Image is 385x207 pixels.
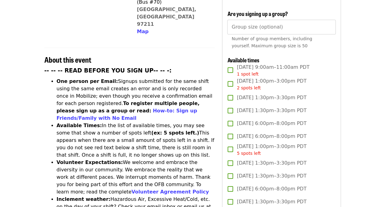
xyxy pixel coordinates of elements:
[237,172,306,180] span: [DATE] 1:30pm–3:30pm PDT
[137,28,149,35] button: Map
[137,6,196,27] a: [GEOGRAPHIC_DATA], [GEOGRAPHIC_DATA] 97211
[237,77,306,91] span: [DATE] 1:00pm–3:00pm PDT
[237,198,306,205] span: [DATE] 1:30pm–3:30pm PDT
[44,54,91,65] span: About this event
[237,72,259,76] span: 1 spot left
[44,67,172,74] strong: -- -- -- READ BEFORE YOU SIGN UP-- -- -:
[57,122,215,159] li: In the list of available times, you may see some that show a number of spots left This appears wh...
[57,78,215,122] li: Signups submitted for the same shift using the same email creates an error and is only recorded o...
[57,159,215,196] li: We welcome and embrace the diversity in our community. We embrace the reality that we work at dif...
[237,64,309,77] span: [DATE] 9:00am–11:00am PDT
[137,29,149,34] span: Map
[57,100,200,114] strong: To register multiple people, please sign up as a group or read:
[237,159,306,167] span: [DATE] 1:30pm–3:30pm PDT
[237,133,306,140] span: [DATE] 6:00pm–8:00pm PDT
[57,123,102,128] strong: Available Times:
[237,120,306,127] span: [DATE] 6:00pm–8:00pm PDT
[227,20,335,34] input: [object Object]
[57,108,197,121] a: How-to: Sign up Friends/Family with No Email
[237,143,306,157] span: [DATE] 1:00pm–3:00pm PDT
[237,85,261,90] span: 2 spots left
[237,107,306,114] span: [DATE] 1:30pm–3:30pm PDT
[57,196,111,202] strong: Inclement weather:
[237,94,306,101] span: [DATE] 1:30pm–3:30pm PDT
[227,56,259,64] span: Available times
[232,36,312,48] span: Number of group members, including yourself. Maximum group size is 50
[237,151,261,156] span: 5 spots left
[227,10,288,18] span: Are you signing up a group?
[131,189,209,195] a: Volunteer Agreement Policy
[237,185,306,193] span: [DATE] 6:00pm–8:00pm PDT
[57,159,123,165] strong: Volunteer Expectations:
[151,130,199,136] strong: (ex: 5 spots left.)
[57,78,118,84] strong: One person per Email:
